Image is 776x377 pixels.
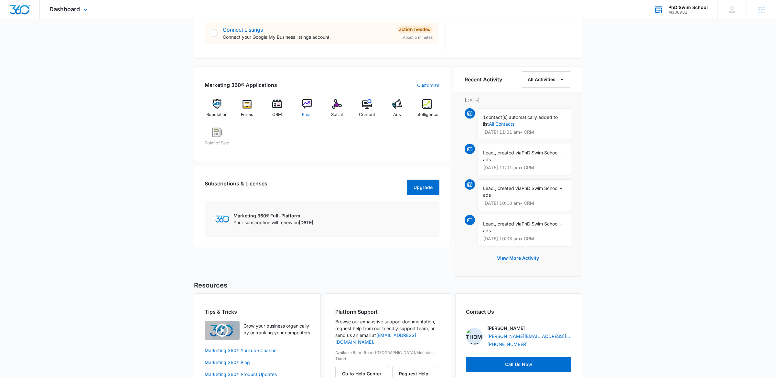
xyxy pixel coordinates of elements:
span: , created via [495,185,522,191]
h2: Subscriptions & Licenses [205,180,267,193]
h2: Marketing 360® Applications [205,81,277,89]
h6: Recent Activity [465,76,502,83]
a: Intelligence [415,99,439,122]
img: Thomas Baron [466,328,483,345]
a: All Contacts [489,121,514,127]
a: Forms [235,99,260,122]
a: Marketing 360® YouTube Channel [205,347,310,354]
span: PhD Swim School – ads [483,185,562,198]
span: Lead, [483,150,495,155]
span: Lead, [483,185,495,191]
a: Point of Sale [205,128,230,151]
span: 1 [483,114,486,120]
a: Content [355,99,380,122]
a: Ads [385,99,410,122]
span: PhD Swim School – ads [483,150,562,162]
p: [DATE] [465,97,571,104]
p: [DATE] 10:10 am • CRM [483,201,566,205]
p: [DATE] 11:01 am • CRM [483,165,566,170]
span: CRM [272,111,282,118]
h5: Resources [194,280,582,290]
span: Intelligence [415,111,438,118]
p: [DATE] 11:01 am • CRM [483,130,566,134]
div: account id [668,10,708,15]
a: Request Help [392,371,435,376]
h2: Tips & Tricks [205,308,310,316]
p: Your subscription will renew on [233,219,313,226]
a: Call Us Now [466,357,571,372]
h2: Platform Support [335,308,441,316]
span: About 5 minutes [403,35,433,40]
button: All Activities [521,71,571,88]
p: Grow your business organically by outranking your competitors [243,322,310,336]
button: View More Activity [490,250,545,266]
a: Reputation [205,99,230,122]
a: Marketing 360® Blog [205,359,310,366]
div: account name [668,5,708,10]
h2: Contact Us [466,308,571,316]
span: Lead, [483,221,495,226]
a: [PHONE_NUMBER] [487,341,528,348]
p: Available 8am-5pm ([GEOGRAPHIC_DATA]/Mountain Time) [335,350,441,361]
a: Social [325,99,350,122]
a: Customize [417,82,439,89]
img: Quick Overview Video [205,321,240,340]
div: Action Needed [397,26,433,33]
p: Marketing 360® Full-Platform [233,212,313,219]
span: Dashboard [49,6,80,13]
button: Upgrade [407,180,439,195]
p: Browse our exhaustive support documentation, request help from our friendly support team, or send... [335,318,441,345]
p: [PERSON_NAME] [487,325,525,331]
a: CRM [265,99,290,122]
span: , created via [495,221,522,226]
span: Email [302,111,312,118]
span: Ads [393,111,401,118]
span: Content [359,111,375,118]
a: Connect Listings [223,26,263,33]
span: Forms [241,111,253,118]
span: Reputation [206,111,228,118]
span: PhD Swim School – ads [483,221,562,233]
span: Point of Sale [205,140,229,146]
span: contact(s) automatically added to list [483,114,558,127]
p: Connect your Google My Business listings account. [223,34,392,40]
span: [DATE] [299,220,313,225]
a: [PERSON_NAME][EMAIL_ADDRESS][PERSON_NAME][DOMAIN_NAME] [487,333,571,340]
a: Go to Help Center [335,371,392,376]
img: Marketing 360 Logo [215,215,230,222]
a: Email [295,99,319,122]
span: , created via [495,150,522,155]
span: Social [331,111,343,118]
p: [DATE] 10:08 am • CRM [483,236,566,241]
